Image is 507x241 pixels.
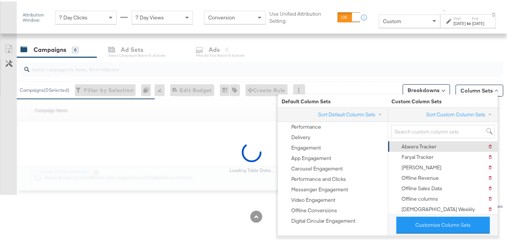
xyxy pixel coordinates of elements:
strong: to [466,19,472,25]
div: Engagement [291,143,321,150]
div: Campaigns ( 0 Selected) [20,85,69,92]
label: Start: [453,15,466,19]
div: 0 [141,83,155,95]
div: Faryal Tracker [402,152,434,159]
div: App Engagement [291,153,331,160]
div: Video Engagement [291,195,335,202]
div: Carousel Engagement [291,164,343,171]
div: Performance [291,122,321,129]
div: Offline Conversions [291,206,337,213]
button: Sort Default Column Sets [318,109,385,117]
span: Custom [383,16,401,23]
span: Conversion [208,13,235,19]
span: 7 Day Views [136,13,164,19]
div: Performance and Clicks [291,174,346,181]
label: End: [472,15,484,19]
input: Search custom column sets [391,123,495,137]
span: ↑ [441,8,448,10]
button: Customize Column Sets [396,215,490,232]
input: Search Campaigns by Name, ID or Objective [29,57,460,72]
div: Offline Revenue [402,173,439,180]
button: Column Sets [456,83,503,95]
div: Loading Table Data... [229,166,274,172]
span: Default Column Sets [278,97,388,104]
span: 7 Day Clicks [59,13,88,19]
div: 0 [72,45,79,52]
div: Delivery [291,132,310,140]
label: Use Unified Attribution Setting: [269,9,335,23]
div: [DATE] [472,19,484,25]
div: Offline columns [402,194,438,201]
div: Campaigns [34,44,66,53]
div: Messenger Engagement [291,185,348,192]
button: Sort Custom Column Sets [426,109,495,117]
div: Attribution Window: [22,11,51,21]
div: Abeera Tracker [402,142,437,149]
div: [PERSON_NAME] [402,163,441,170]
div: [DEMOGRAPHIC_DATA] Weekly [402,204,475,212]
div: Digital Circular Engagement [291,216,355,223]
div: [DATE] [453,19,466,25]
span: Custom Column Sets [388,97,442,104]
button: Breakdowns [403,83,450,95]
div: Offline Sales Data [402,184,442,191]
